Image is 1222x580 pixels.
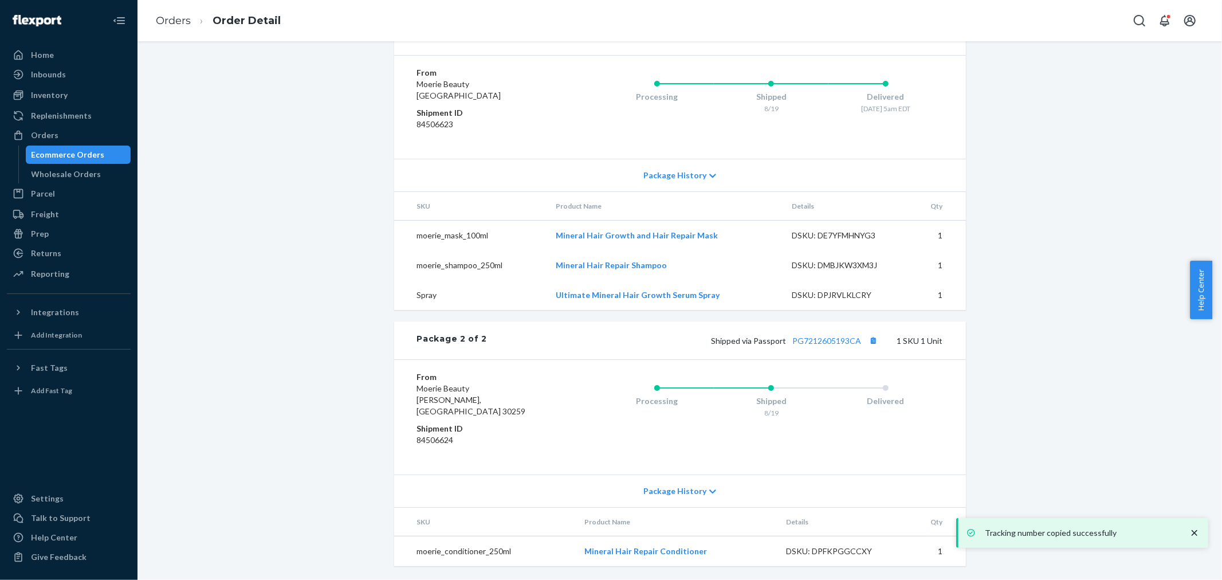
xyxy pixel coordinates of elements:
th: Product Name [547,192,783,221]
a: Mineral Hair Repair Shampoo [556,260,667,270]
div: Talk to Support [31,512,91,524]
a: Home [7,46,131,64]
th: Product Name [575,508,777,536]
a: Wholesale Orders [26,165,131,183]
div: Reporting [31,268,69,280]
th: SKU [394,508,575,536]
div: Ecommerce Orders [32,149,105,160]
div: Inbounds [31,69,66,80]
a: Mineral Hair Repair Conditioner [584,546,707,556]
button: Open account menu [1178,9,1201,32]
dt: Shipment ID [417,107,554,119]
th: Details [783,192,909,221]
div: DSKU: DE7YFMHNYG3 [792,230,899,241]
a: Freight [7,205,131,224]
a: Settings [7,489,131,508]
div: Add Integration [31,330,82,340]
div: Shipped [714,395,828,407]
td: moerie_shampoo_250ml [394,250,547,280]
div: [DATE] 5am EDT [828,104,943,113]
button: Close Navigation [108,9,131,32]
div: Processing [600,395,714,407]
td: 1 [902,536,965,567]
a: Ecommerce Orders [26,146,131,164]
th: Qty [909,192,966,221]
img: Flexport logo [13,15,61,26]
a: Talk to Support [7,509,131,527]
dt: From [417,67,554,79]
dd: 84506624 [417,434,554,446]
button: Fast Tags [7,359,131,377]
th: Details [777,508,903,536]
a: Mineral Hair Growth and Hair Repair Mask [556,230,718,240]
a: Inventory [7,86,131,104]
span: Moerie Beauty [PERSON_NAME], [GEOGRAPHIC_DATA] 30259 [417,383,526,416]
div: DSKU: DMBJKW3XM3J [792,260,899,271]
div: 1 SKU 1 Unit [487,333,942,348]
button: Open notifications [1153,9,1176,32]
button: Integrations [7,303,131,322]
td: 1 [909,280,966,310]
div: Processing [600,91,714,103]
div: DSKU: DPFKPGGCCXY [786,546,894,557]
span: Moerie Beauty [GEOGRAPHIC_DATA] [417,79,501,100]
button: Help Center [1190,261,1212,319]
button: Open Search Box [1128,9,1151,32]
button: Copy tracking number [866,333,881,348]
div: Integrations [31,307,79,318]
div: DSKU: DPJRVLKLCRY [792,289,899,301]
td: moerie_mask_100ml [394,221,547,251]
div: Returns [31,248,61,259]
div: Settings [31,493,64,504]
td: Spray [394,280,547,310]
p: Tracking number copied successfully [985,527,1177,539]
dt: Shipment ID [417,423,554,434]
a: Returns [7,244,131,262]
div: 8/19 [714,104,828,113]
a: Help Center [7,528,131,547]
a: Replenishments [7,107,131,125]
div: Give Feedback [31,551,87,563]
a: Add Integration [7,326,131,344]
a: Add Fast Tag [7,382,131,400]
td: 1 [909,221,966,251]
div: Fast Tags [31,362,68,374]
div: Parcel [31,188,55,199]
a: Parcel [7,185,131,203]
a: Order Detail [213,14,281,27]
th: SKU [394,192,547,221]
div: Wholesale Orders [32,168,101,180]
a: Reporting [7,265,131,283]
ol: breadcrumbs [147,4,290,38]
dt: From [417,371,554,383]
div: Home [31,49,54,61]
div: Prep [31,228,49,240]
a: PG7212605193CA [793,336,862,346]
div: Add Fast Tag [31,386,72,395]
td: 1 [909,250,966,280]
a: Orders [7,126,131,144]
th: Qty [902,508,965,536]
div: Inventory [31,89,68,101]
div: Orders [31,130,58,141]
a: Orders [156,14,191,27]
div: Delivered [828,395,943,407]
div: Freight [31,209,59,220]
div: Shipped [714,91,828,103]
a: Ultimate Mineral Hair Growth Serum Spray [556,290,720,300]
button: Give Feedback [7,548,131,566]
span: Package History [643,170,706,181]
div: Replenishments [31,110,92,122]
span: Package History [643,485,706,497]
svg: close toast [1189,527,1200,539]
dd: 84506623 [417,119,554,130]
a: Inbounds [7,65,131,84]
div: 8/19 [714,408,828,418]
div: Package 2 of 2 [417,333,488,348]
a: Prep [7,225,131,243]
div: Help Center [31,532,77,543]
div: Delivered [828,91,943,103]
span: Shipped via Passport [712,336,881,346]
td: moerie_conditioner_250ml [394,536,575,567]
